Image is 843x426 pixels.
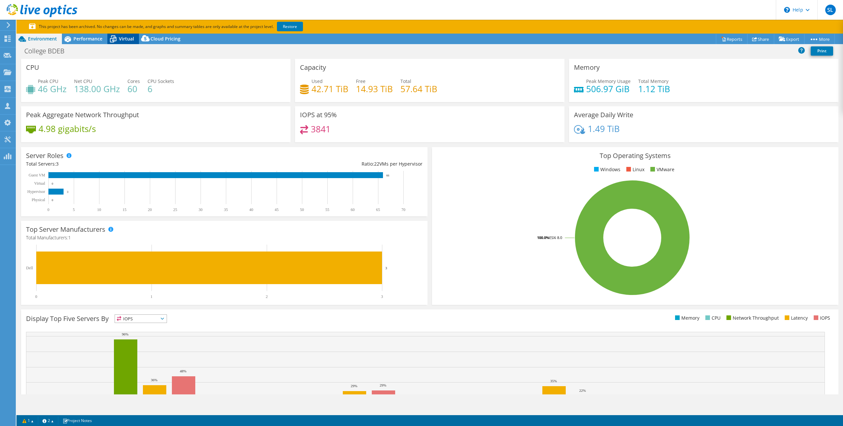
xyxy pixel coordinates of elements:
span: Net CPU [74,78,92,84]
h4: 60 [127,85,140,93]
h3: Capacity [300,64,326,71]
span: SL [825,5,836,15]
h3: Peak Aggregate Network Throughput [26,111,139,119]
a: Share [747,34,774,44]
a: More [804,34,835,44]
h4: 4.98 gigabits/s [39,125,96,132]
a: Export [774,34,804,44]
text: 45 [275,207,279,212]
h3: Top Server Manufacturers [26,226,105,233]
h1: College BDEB [21,47,75,55]
text: 10 [97,207,101,212]
text: 36% [151,378,157,382]
li: CPU [704,314,721,322]
h4: Total Manufacturers: [26,234,422,241]
li: IOPS [812,314,830,322]
text: 0 [52,199,53,202]
span: Cores [127,78,140,84]
h3: CPU [26,64,39,71]
text: 15 [122,207,126,212]
h4: 42.71 TiB [312,85,348,93]
h4: 506.97 GiB [586,85,631,93]
text: Dell [26,266,33,270]
tspan: ESXi 8.0 [549,235,562,240]
span: Used [312,78,323,84]
h4: 138.00 GHz [74,85,120,93]
li: Windows [592,166,620,173]
span: 1 [68,234,71,241]
text: 50 [300,207,304,212]
svg: \n [784,7,790,13]
text: 70 [401,207,405,212]
span: Peak Memory Usage [586,78,631,84]
text: 96% [122,332,128,336]
span: Free [356,78,366,84]
text: 48% [180,369,186,373]
text: 3 [67,190,68,194]
text: 3 [385,266,387,270]
text: Physical [32,198,45,202]
text: 16% [463,393,470,397]
text: 1 [150,294,152,299]
h3: IOPS at 95% [300,111,337,119]
a: Project Notes [58,416,96,425]
text: 35% [550,379,557,383]
li: Memory [673,314,699,322]
text: Hypervisor [27,189,45,194]
text: 29% [380,383,386,387]
h4: 3841 [311,125,331,133]
text: 55 [325,207,329,212]
text: 60 [351,207,355,212]
span: Cloud Pricing [150,36,180,42]
text: 15% [264,394,270,398]
h4: 1.12 TiB [638,85,670,93]
li: VMware [649,166,674,173]
text: Guest VM [29,173,45,177]
text: 5 [73,207,75,212]
text: 3 [381,294,383,299]
tspan: 100.0% [537,235,549,240]
span: CPU Sockets [148,78,174,84]
text: 0 [35,294,37,299]
h4: 1.49 TiB [588,125,620,132]
text: 2 [266,294,268,299]
h3: Average Daily Write [574,111,633,119]
span: Peak CPU [38,78,58,84]
text: 35 [224,207,228,212]
text: 0 [47,207,49,212]
h3: Server Roles [26,152,64,159]
text: Virtual [34,181,45,186]
li: Linux [625,166,644,173]
span: IOPS [115,315,167,323]
h3: Top Operating Systems [437,152,833,159]
a: 1 [18,416,38,425]
div: Total Servers: [26,160,224,168]
span: Total Memory [638,78,668,84]
h4: 57.64 TiB [400,85,437,93]
a: Print [811,46,833,56]
span: Performance [73,36,102,42]
span: Virtual [119,36,134,42]
a: 2 [38,416,58,425]
h3: Memory [574,64,600,71]
h4: 14.93 TiB [356,85,393,93]
div: Ratio: VMs per Hypervisor [224,160,422,168]
h4: 46 GHz [38,85,67,93]
span: Environment [28,36,57,42]
text: 20 [148,207,152,212]
p: This project has been archived. No changes can be made, and graphs and summary tables are only av... [29,23,352,30]
a: Restore [277,22,303,31]
text: 30 [199,207,203,212]
h4: 6 [148,85,174,93]
li: Network Throughput [725,314,779,322]
text: 22% [579,388,586,392]
span: Total [400,78,411,84]
span: 3 [56,161,59,167]
li: Latency [783,314,808,322]
text: 29% [351,384,357,388]
span: 22 [374,161,379,167]
text: 66 [386,174,390,177]
a: Reports [716,34,748,44]
text: 25 [173,207,177,212]
text: 0 [52,182,53,185]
